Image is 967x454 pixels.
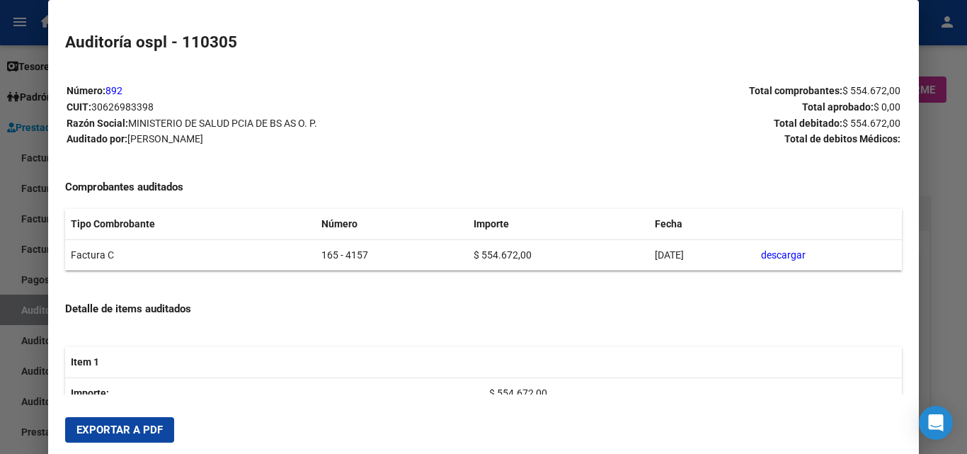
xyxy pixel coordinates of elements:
[649,239,755,271] td: [DATE]
[468,239,650,271] td: $ 554.672,00
[65,239,316,271] td: Factura C
[65,179,901,195] h4: Comprobantes auditados
[484,115,900,132] p: Total debitado:
[67,115,483,132] p: Razón Social:
[71,385,478,402] p: Importe:
[128,118,317,129] span: MINISTERIO DE SALUD PCIA DE BS AS O. P.
[468,209,650,239] th: Importe
[484,83,900,99] p: Total comprobantes:
[842,118,900,129] span: $ 554.672,00
[65,209,316,239] th: Tipo Combrobante
[316,239,468,271] td: 165 - 4157
[67,131,483,147] p: Auditado por:
[65,30,901,55] h2: Auditoría ospl - 110305
[649,209,755,239] th: Fecha
[65,417,174,443] button: Exportar a PDF
[67,83,483,99] p: Número:
[127,133,203,144] span: [PERSON_NAME]
[874,101,900,113] span: $ 0,00
[842,85,900,96] span: $ 554.672,00
[489,385,896,402] p: $ 554.672,00
[105,85,122,96] a: 892
[316,209,468,239] th: Número
[67,99,483,115] p: CUIT:
[65,301,901,317] h4: Detalle de items auditados
[919,406,953,440] div: Open Intercom Messenger
[76,424,163,436] span: Exportar a PDF
[484,131,900,147] p: Total de debitos Médicos:
[71,356,99,368] strong: Item 1
[484,99,900,115] p: Total aprobado:
[761,249,806,261] a: descargar
[91,101,154,113] span: 30626983398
